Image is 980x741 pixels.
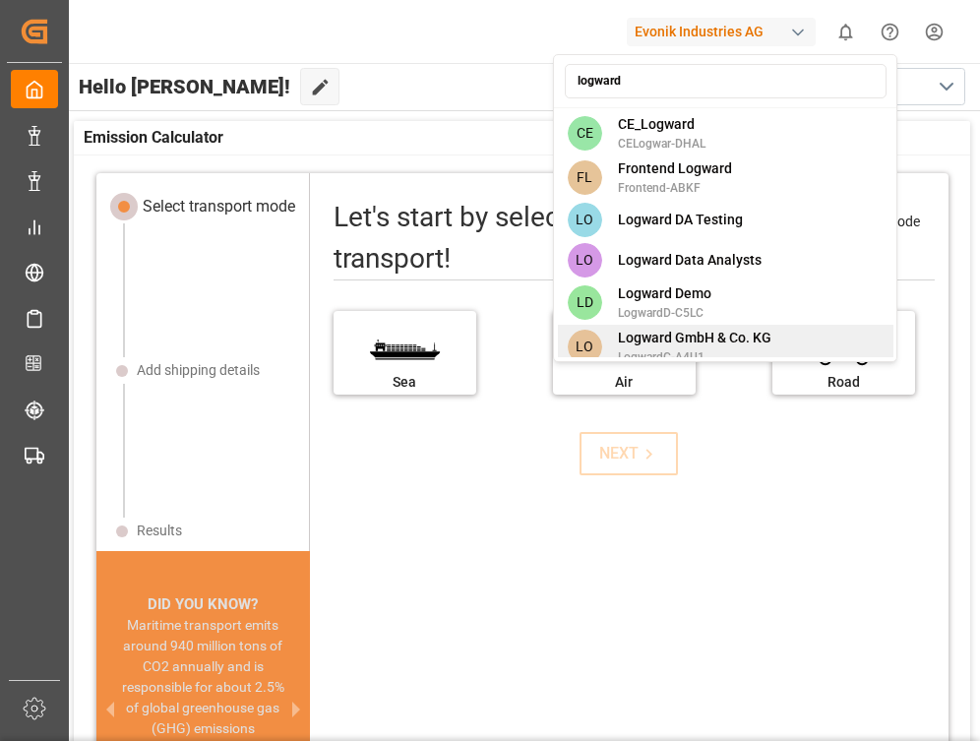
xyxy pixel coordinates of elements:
span: Logward GmbH & Co. KG [618,328,771,348]
span: LD [568,285,602,320]
span: LO [568,330,602,364]
span: LogwardG-A4U1 [618,348,771,366]
span: Logward DA Testing [618,210,743,230]
span: CELogwar-DHAL [618,135,705,153]
input: Search an account... [565,64,887,98]
span: LogwardD-C5LC [618,304,711,322]
span: LO [568,243,602,278]
span: LO [568,203,602,237]
span: Logward Data Analysts [618,250,762,271]
span: FL [568,160,602,195]
span: Frontend-ABKF [618,179,732,197]
span: CE_Logward [618,114,705,135]
span: Logward Demo [618,283,711,304]
span: CE [568,116,602,151]
span: Frontend Logward [618,158,732,179]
